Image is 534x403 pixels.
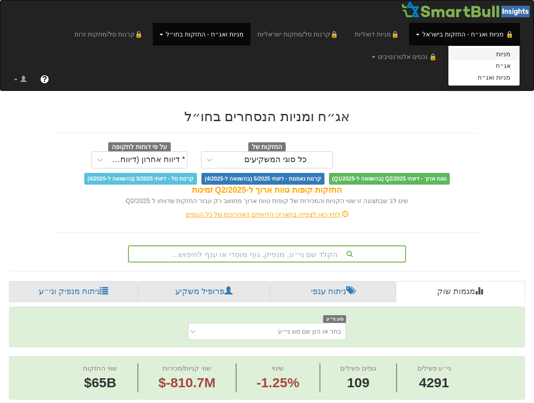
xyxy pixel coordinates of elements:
[323,315,346,323] span: סוג ני״ע
[201,173,324,185] span: קרנות נאמנות - דיווחי 5/2025 (בהשוואה ל-4/2025)
[340,364,376,372] span: גופים פעילים
[329,173,450,185] span: טווח ארוך - דיווחי Q2/2025 (בהשוואה ל-Q1/2025)
[158,375,215,390] span: $-810.7M
[365,45,444,68] a: 🔒 נכסים אלטרנטיבים
[68,23,152,45] a: 🔒קרנות סל/מחקות זרות
[417,364,451,372] span: ני״ע פעילים
[84,173,197,185] span: קרנות סל - דיווחי 5/2025 (בהשוואה ל-4/2025)
[348,23,409,45] a: 🔒מניות דואליות
[138,281,269,303] a: פרופיל משקיע
[244,155,307,164] div: כל סוגי המשקיעים
[108,142,171,152] span: על פי דוחות לתקופה
[55,185,479,196] div: החזקות קופות טווח ארוך ל-Q2/2025 זמינות
[55,196,479,205] div: שים לב שבתצוגה זו שווי הקניות והמכירות של קופות טווח ארוך מחושב רק עבור החזקות שדווחו ל Q2/2025
[163,364,211,372] span: שווי קניות/מכירות
[83,364,117,372] span: שווי החזקות
[55,109,479,124] h2: אג״ח ומניות הנסחרים בחו״ל
[396,281,525,303] a: מגמות שוק
[278,327,341,336] div: בחר או הזן שם סוג ני״ע
[443,45,520,68] a: 🔒קרנות נאמנות זרות
[42,75,47,84] span: ?
[272,364,284,372] span: שינוי
[340,373,376,393] span: 109
[9,281,138,303] a: ניתוח מנפיק וני״ע
[409,23,520,45] a: 🔒 מניות ואג״ח - החזקות בישראל
[256,373,299,393] span: -1.25%
[248,142,286,152] span: החזקות של
[270,281,396,303] a: ניתוח ענפי
[33,68,56,91] a: ?
[129,246,405,262] div: הקלד שם ני״ע, מנפיק, גוף מוסדי או ענף לחיפוש...
[153,23,251,45] a: מניות ואג״ח - החזקות בחו״ל
[401,0,534,18] img: Smartbull
[251,23,348,45] a: 🔒קרנות סל/מחקות ישראליות
[448,72,520,83] a: מניות ואג״ח
[49,210,486,219] div: לחץ כאן לצפייה בתאריכי הדיווחים האחרונים של כל הגופים
[417,373,451,393] span: 4291
[448,48,520,60] a: מניות
[110,155,185,164] div: * דיווח אחרון (דיווחים חלקיים)
[448,45,520,86] ul: 🔒 מניות ואג״ח - החזקות בישראל
[84,375,116,390] span: $65B
[448,60,520,72] a: אג״ח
